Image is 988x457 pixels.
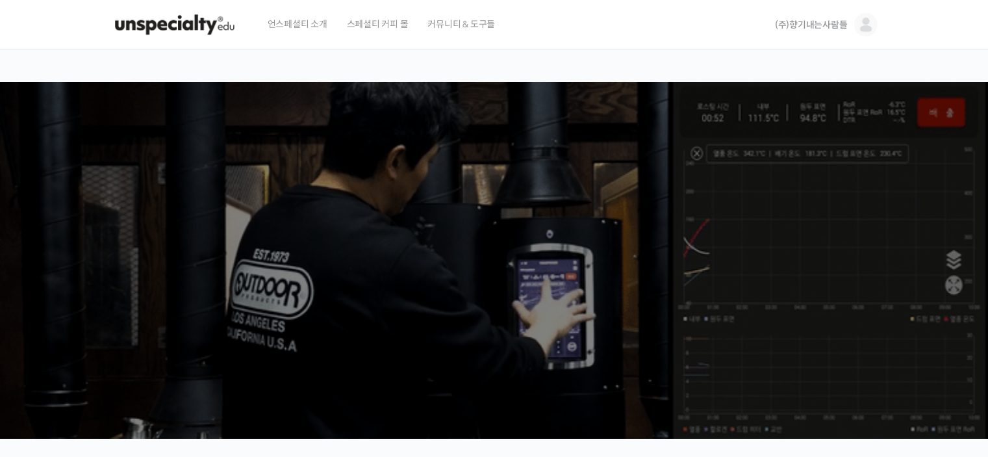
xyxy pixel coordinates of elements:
[775,19,848,31] span: (주)향기내는사람들
[13,199,976,265] p: [PERSON_NAME]을 다하는 당신을 위해, 최고와 함께 만든 커피 클래스
[13,270,976,289] p: 시간과 장소에 구애받지 않고, 검증된 커리큘럼으로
